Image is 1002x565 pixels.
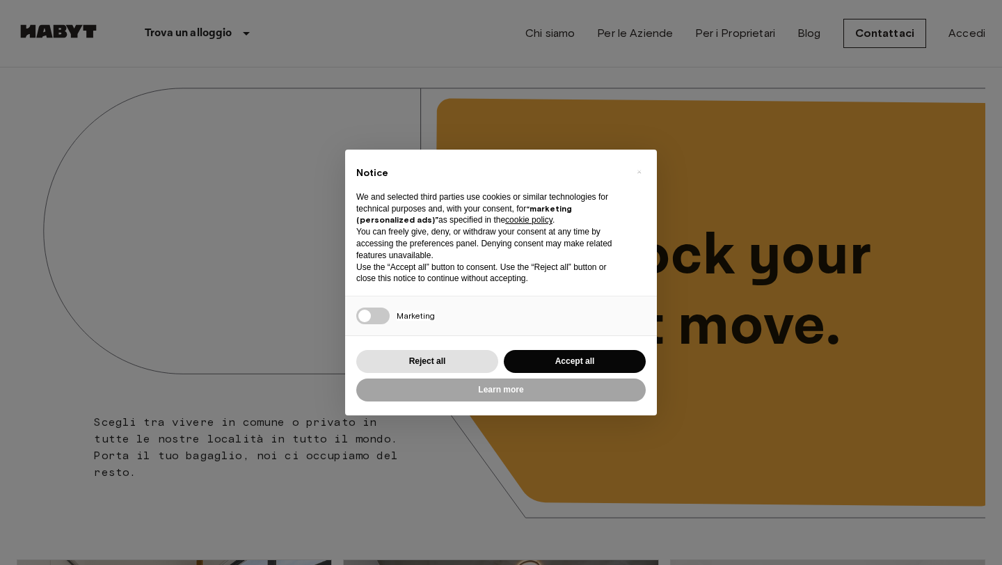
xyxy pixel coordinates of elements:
[505,215,552,225] a: cookie policy
[628,161,650,183] button: Close this notice
[397,310,435,321] span: Marketing
[356,203,572,225] strong: “marketing (personalized ads)”
[356,226,623,261] p: You can freely give, deny, or withdraw your consent at any time by accessing the preferences pane...
[356,350,498,373] button: Reject all
[356,191,623,226] p: We and selected third parties use cookies or similar technologies for technical purposes and, wit...
[504,350,646,373] button: Accept all
[356,379,646,401] button: Learn more
[356,262,623,285] p: Use the “Accept all” button to consent. Use the “Reject all” button or close this notice to conti...
[356,166,623,180] h2: Notice
[637,164,642,180] span: ×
